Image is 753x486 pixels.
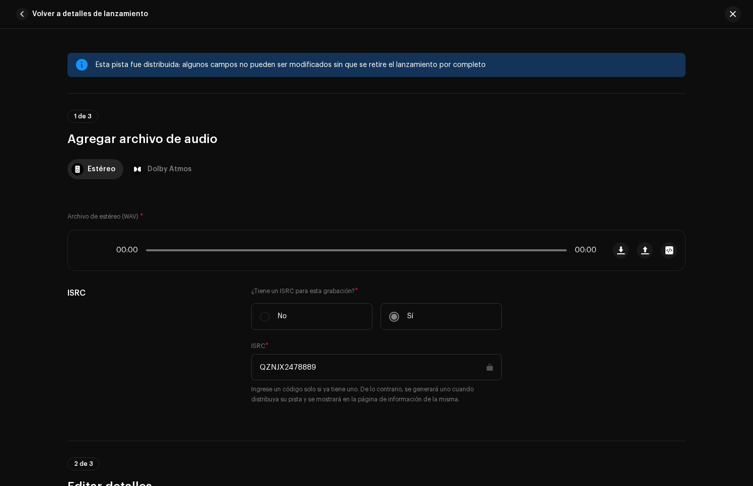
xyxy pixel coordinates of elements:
[251,287,502,295] label: ¿Tiene un ISRC para esta grabación?
[251,384,502,404] small: Ingrese un código solo si ya tiene uno. De lo contrario, se generará uno cuando distribuya su pis...
[251,354,502,380] input: ABXYZ#######
[571,246,596,254] span: 00:00
[96,59,677,71] div: Esta pista fue distribuida: algunos campos no pueden ser modificados sin que se retire el lanzami...
[67,131,686,147] h3: Agregar archivo de audio
[251,342,269,350] label: ISRC
[67,287,235,299] h5: ISRC
[278,311,287,322] p: No
[147,159,192,179] div: Dolby Atmos
[407,311,413,322] p: Sí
